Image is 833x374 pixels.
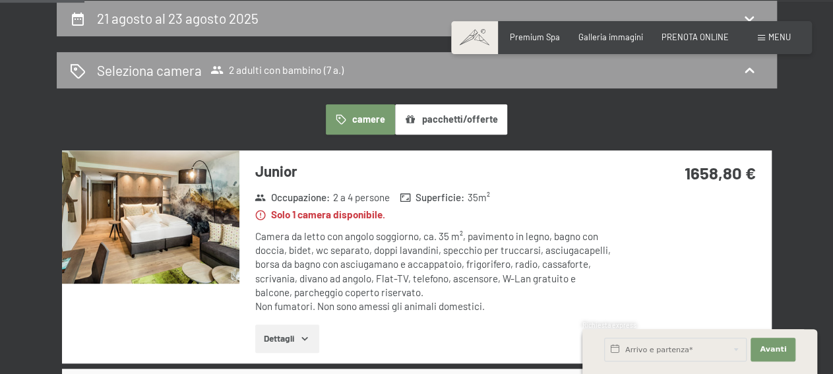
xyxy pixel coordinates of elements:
span: Menu [768,32,791,42]
strong: Occupazione : [255,191,330,204]
span: 2 a 4 persone [332,191,389,204]
div: Camera da letto con angolo soggiorno, ca. 35 m², pavimento in legno, bagno con doccia, bidet, wc ... [255,230,612,314]
a: Premium Spa [510,32,560,42]
button: Avanti [751,338,795,361]
h3: Junior [255,161,612,181]
button: Dettagli [255,325,319,354]
span: 35 m² [468,191,490,204]
span: 2 adulti con bambino (7 a.) [210,63,344,77]
a: Galleria immagini [578,32,643,42]
span: Avanti [760,344,786,355]
h2: Seleziona camera [97,61,202,80]
strong: Solo 1 camera disponibile. [255,208,385,222]
span: Richiesta express [582,321,636,329]
h2: 21 agosto al 23 agosto 2025 [97,10,259,26]
button: pacchetti/offerte [395,104,507,135]
img: mss_renderimg.php [62,150,239,284]
button: camere [326,104,394,135]
strong: 1658,80 € [684,162,755,183]
a: PRENOTA ONLINE [662,32,729,42]
strong: Superficie : [400,191,465,204]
